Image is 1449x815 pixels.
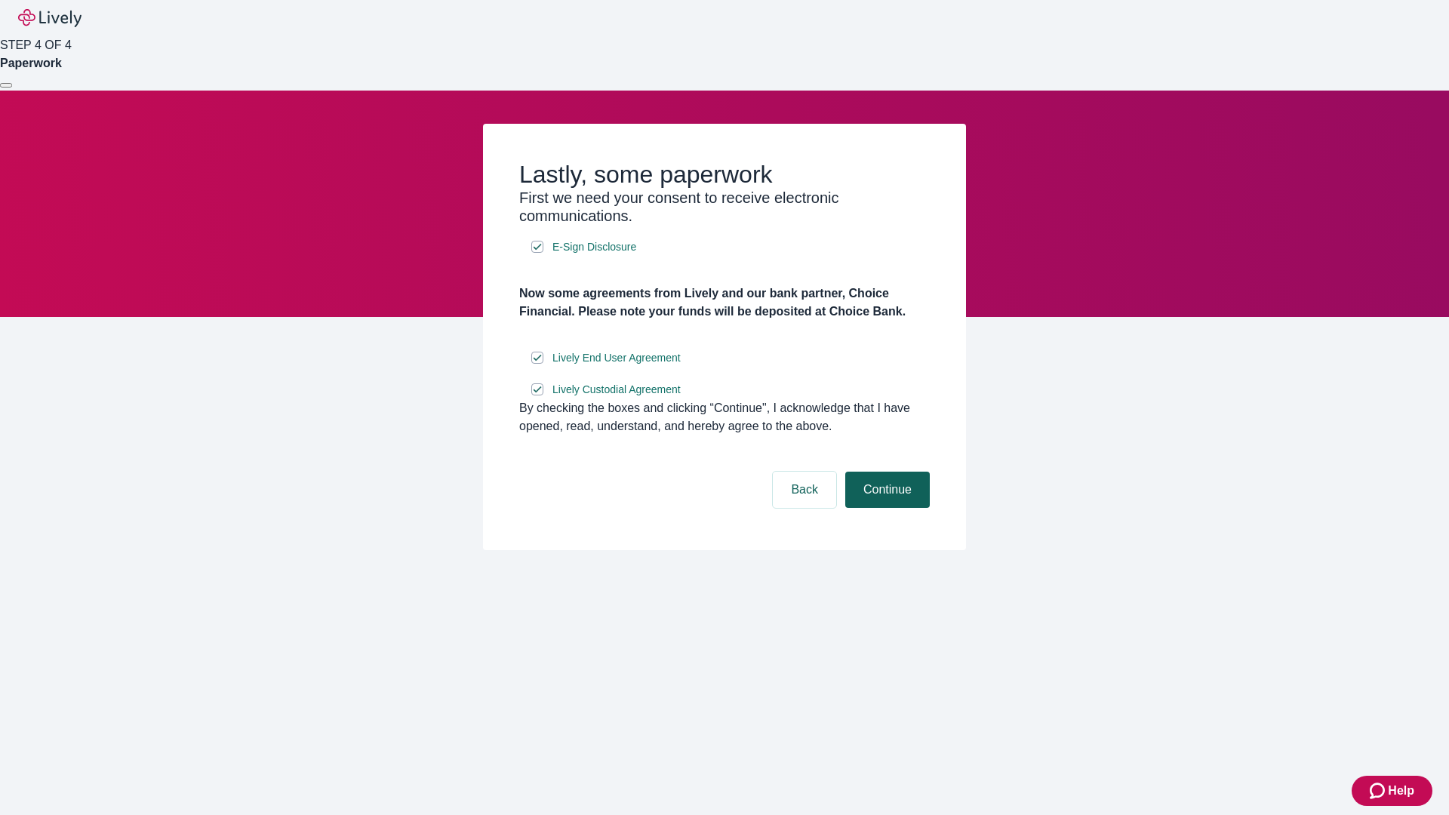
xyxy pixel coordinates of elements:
a: e-sign disclosure document [549,238,639,257]
span: E-Sign Disclosure [552,239,636,255]
button: Zendesk support iconHelp [1352,776,1432,806]
span: Lively End User Agreement [552,350,681,366]
h2: Lastly, some paperwork [519,160,930,189]
div: By checking the boxes and clicking “Continue", I acknowledge that I have opened, read, understand... [519,399,930,435]
svg: Zendesk support icon [1370,782,1388,800]
a: e-sign disclosure document [549,349,684,368]
img: Lively [18,9,82,27]
span: Lively Custodial Agreement [552,382,681,398]
a: e-sign disclosure document [549,380,684,399]
button: Continue [845,472,930,508]
span: Help [1388,782,1414,800]
h4: Now some agreements from Lively and our bank partner, Choice Financial. Please note your funds wi... [519,284,930,321]
h3: First we need your consent to receive electronic communications. [519,189,930,225]
button: Back [773,472,836,508]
